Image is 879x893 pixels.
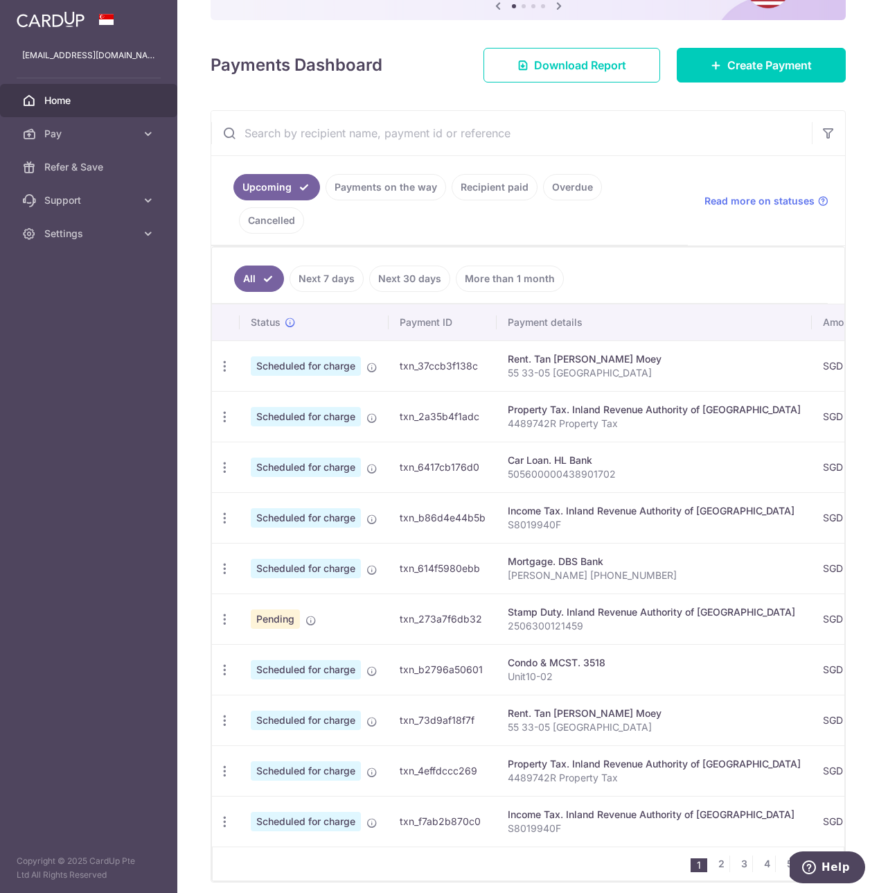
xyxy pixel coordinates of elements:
p: [PERSON_NAME] [PHONE_NUMBER] [508,569,801,582]
a: Create Payment [677,48,846,83]
span: Pending [251,609,300,629]
p: 4489742R Property Tax [508,771,801,785]
p: S8019940F [508,518,801,532]
span: Settings [44,227,136,241]
td: txn_b2796a50601 [389,644,497,695]
span: Pay [44,127,136,141]
p: 2506300121459 [508,619,801,633]
a: Recipient paid [452,174,538,200]
span: Status [251,315,281,329]
a: Cancelled [239,207,304,234]
span: Scheduled for charge [251,508,361,528]
span: Home [44,94,136,107]
div: Stamp Duty. Inland Revenue Authority of [GEOGRAPHIC_DATA] [508,605,801,619]
div: Car Loan. HL Bank [508,453,801,467]
p: S8019940F [508,822,801,835]
iframe: Opens a widget where you can find more information [790,851,865,886]
a: 4 [758,856,775,872]
div: Rent. Tan [PERSON_NAME] Moey [508,706,801,720]
a: Read more on statuses [704,194,828,208]
span: Scheduled for charge [251,559,361,578]
span: Scheduled for charge [251,407,361,426]
span: Amount [823,315,858,329]
div: Property Tax. Inland Revenue Authority of [GEOGRAPHIC_DATA] [508,757,801,771]
p: 55 33-05 [GEOGRAPHIC_DATA] [508,720,801,734]
a: 5 [781,856,798,872]
td: txn_37ccb3f138c [389,340,497,391]
span: Refer & Save [44,160,136,174]
span: Create Payment [727,57,812,73]
span: Scheduled for charge [251,761,361,781]
a: Overdue [543,174,602,200]
th: Payment details [497,304,812,340]
span: Read more on statuses [704,194,815,208]
div: Property Tax. Inland Revenue Authority of [GEOGRAPHIC_DATA] [508,403,801,417]
td: txn_273a7f6db32 [389,593,497,644]
p: 55 33-05 [GEOGRAPHIC_DATA] [508,366,801,380]
a: 2 [713,856,729,872]
div: Income Tax. Inland Revenue Authority of [GEOGRAPHIC_DATA] [508,808,801,822]
span: Download Report [534,57,626,73]
div: Mortgage. DBS Bank [508,555,801,569]
a: More than 1 month [456,266,564,292]
span: Scheduled for charge [251,812,361,831]
a: Upcoming [233,174,320,200]
span: Scheduled for charge [251,458,361,477]
li: 1 [691,858,707,872]
td: txn_b86d4e44b5b [389,492,497,543]
td: txn_2a35b4f1adc [389,391,497,442]
div: Income Tax. Inland Revenue Authority of [GEOGRAPHIC_DATA] [508,504,801,518]
p: 4489742R Property Tax [508,417,801,431]
th: Payment ID [389,304,497,340]
td: txn_4effdccc269 [389,745,497,796]
input: Search by recipient name, payment id or reference [211,111,812,155]
nav: pager [691,847,844,881]
td: txn_614f5980ebb [389,543,497,593]
p: Unit10-02 [508,670,801,684]
a: Download Report [483,48,660,83]
span: Support [44,193,136,207]
div: Condo & MCST. 3518 [508,656,801,670]
a: 3 [736,856,752,872]
img: CardUp [17,11,85,28]
a: Next 7 days [290,266,364,292]
h4: Payments Dashboard [211,53,382,78]
div: Rent. Tan [PERSON_NAME] Moey [508,352,801,366]
td: txn_6417cb176d0 [389,442,497,492]
a: Next 30 days [369,266,450,292]
p: [EMAIL_ADDRESS][DOMAIN_NAME] [22,49,155,62]
a: All [234,266,284,292]
td: txn_73d9af18f7f [389,695,497,745]
span: Scheduled for charge [251,711,361,730]
span: Scheduled for charge [251,660,361,679]
td: txn_f7ab2b870c0 [389,796,497,847]
p: 505600000438901702 [508,467,801,481]
span: Scheduled for charge [251,356,361,376]
a: Payments on the way [326,174,446,200]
